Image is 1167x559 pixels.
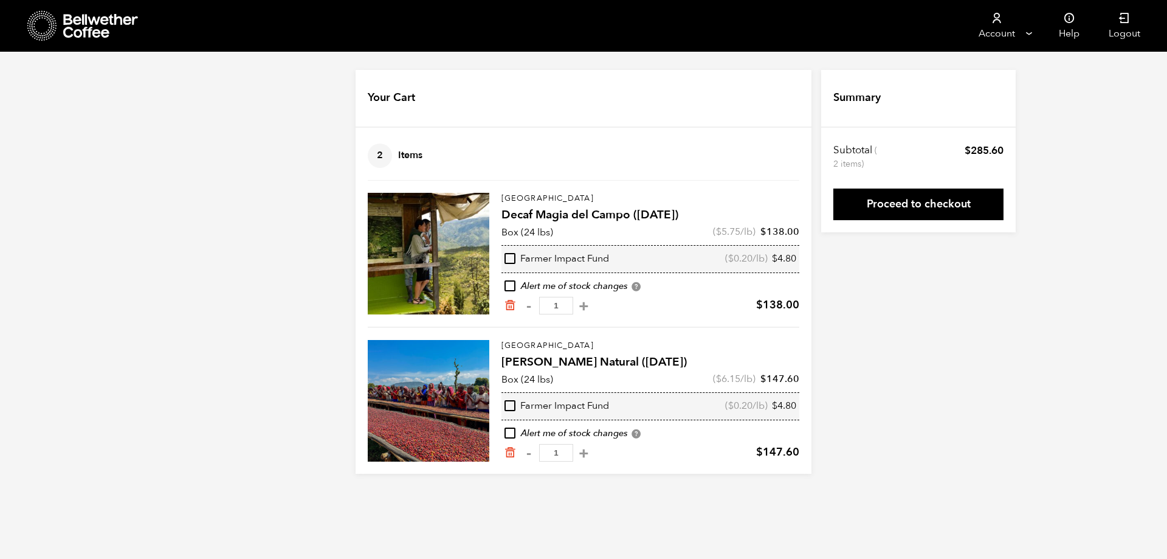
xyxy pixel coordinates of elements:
[504,446,516,459] a: Remove from cart
[716,372,740,386] bdi: 6.15
[728,399,752,412] bdi: 0.20
[728,252,734,265] span: $
[501,280,799,293] div: Alert me of stock changes
[368,144,422,168] h4: Items
[576,300,591,312] button: +
[504,252,609,266] div: Farmer Impact Fund
[504,400,609,413] div: Farmer Impact Fund
[539,444,573,462] input: Qty
[716,372,721,386] span: $
[539,297,573,314] input: Qty
[713,372,756,386] span: ( /lb)
[772,252,796,265] bdi: 4.80
[368,144,392,168] span: 2
[521,447,536,459] button: -
[965,144,1003,158] bdi: 285.60
[728,252,752,265] bdi: 0.20
[716,225,740,238] bdi: 5.75
[521,300,536,312] button: -
[501,354,799,371] h4: [PERSON_NAME] Natural ([DATE])
[760,225,766,238] span: $
[833,144,879,170] th: Subtotal
[501,340,799,352] p: [GEOGRAPHIC_DATA]
[504,299,516,312] a: Remove from cart
[756,445,799,460] bdi: 147.60
[501,427,799,440] div: Alert me of stock changes
[965,144,971,158] span: $
[833,189,1003,220] a: Proceed to checkout
[501,207,799,224] h4: Decaf Magia del Campo ([DATE])
[772,399,777,412] span: $
[772,399,796,412] bdi: 4.80
[772,252,777,265] span: $
[501,193,799,205] p: [GEOGRAPHIC_DATA]
[716,225,721,238] span: $
[756,297,799,313] bdi: 138.00
[728,399,734,412] span: $
[760,372,799,386] bdi: 147.60
[713,225,756,238] span: ( /lb)
[833,90,881,106] h4: Summary
[725,252,768,266] span: ( /lb)
[501,225,553,240] p: Box (24 lbs)
[725,400,768,413] span: ( /lb)
[501,372,553,387] p: Box (24 lbs)
[576,447,591,459] button: +
[756,445,763,460] span: $
[760,225,799,238] bdi: 138.00
[756,297,763,313] span: $
[760,372,766,386] span: $
[368,90,415,106] h4: Your Cart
